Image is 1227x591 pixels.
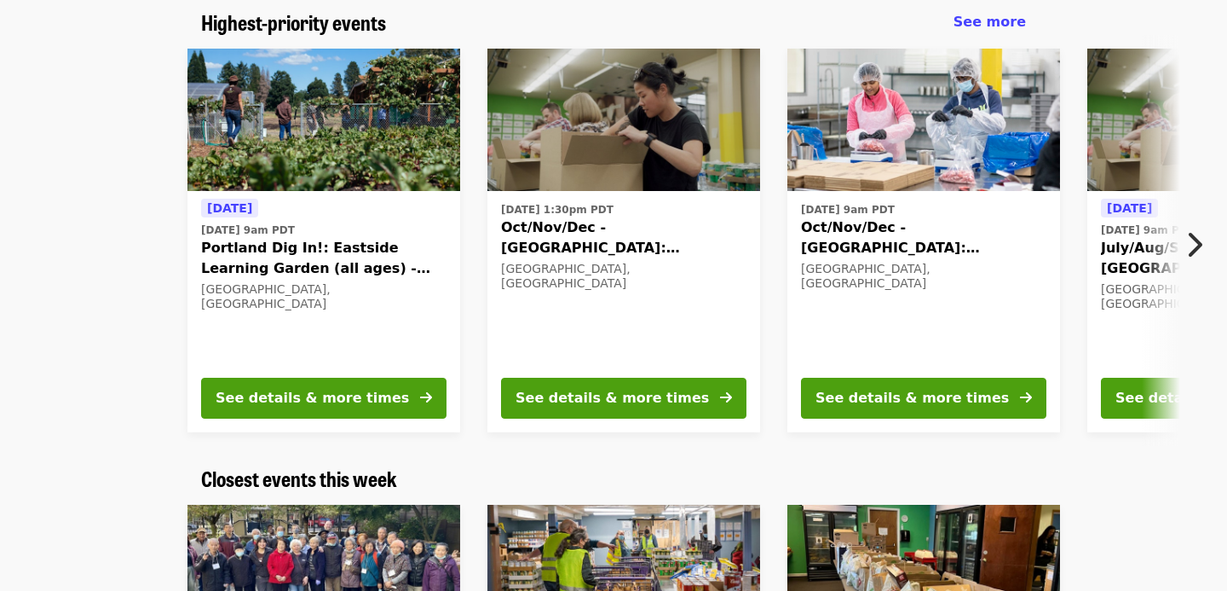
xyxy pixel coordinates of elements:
i: arrow-right icon [420,390,432,406]
a: Closest events this week [201,466,397,491]
img: Oct/Nov/Dec - Beaverton: Repack/Sort (age 10+) organized by Oregon Food Bank [787,49,1060,192]
time: [DATE] 9am PDT [801,202,895,217]
span: Highest-priority events [201,7,386,37]
span: Oct/Nov/Dec - [GEOGRAPHIC_DATA]: Repack/Sort (age [DEMOGRAPHIC_DATA]+) [801,217,1046,258]
span: See more [953,14,1026,30]
span: [DATE] [207,201,252,215]
a: Highest-priority events [201,10,386,35]
a: See details for "Oct/Nov/Dec - Beaverton: Repack/Sort (age 10+)" [787,49,1060,432]
i: arrow-right icon [1020,390,1032,406]
span: Closest events this week [201,463,397,493]
div: See details & more times [516,388,709,408]
button: See details & more times [501,378,746,419]
div: Closest events this week [187,466,1040,491]
i: arrow-right icon [720,390,732,406]
div: See details & more times [216,388,409,408]
a: See details for "Oct/Nov/Dec - Portland: Repack/Sort (age 8+)" [487,49,760,432]
div: See details & more times [815,388,1009,408]
a: See more [953,12,1026,32]
span: Portland Dig In!: Eastside Learning Garden (all ages) - Aug/Sept/Oct [201,238,446,279]
time: [DATE] 1:30pm PDT [501,202,613,217]
button: See details & more times [801,378,1046,419]
div: Highest-priority events [187,10,1040,35]
time: [DATE] 9am PDT [1101,223,1195,238]
div: [GEOGRAPHIC_DATA], [GEOGRAPHIC_DATA] [801,262,1046,291]
i: chevron-right icon [1185,229,1202,261]
button: Next item [1171,221,1227,269]
div: [GEOGRAPHIC_DATA], [GEOGRAPHIC_DATA] [501,262,746,291]
div: [GEOGRAPHIC_DATA], [GEOGRAPHIC_DATA] [201,282,446,311]
span: Oct/Nov/Dec - [GEOGRAPHIC_DATA]: Repack/Sort (age [DEMOGRAPHIC_DATA]+) [501,217,746,258]
img: Oct/Nov/Dec - Portland: Repack/Sort (age 8+) organized by Oregon Food Bank [487,49,760,192]
img: Portland Dig In!: Eastside Learning Garden (all ages) - Aug/Sept/Oct organized by Oregon Food Bank [187,49,460,192]
span: [DATE] [1107,201,1152,215]
button: See details & more times [201,378,446,419]
a: See details for "Portland Dig In!: Eastside Learning Garden (all ages) - Aug/Sept/Oct" [187,49,460,432]
time: [DATE] 9am PDT [201,223,295,238]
